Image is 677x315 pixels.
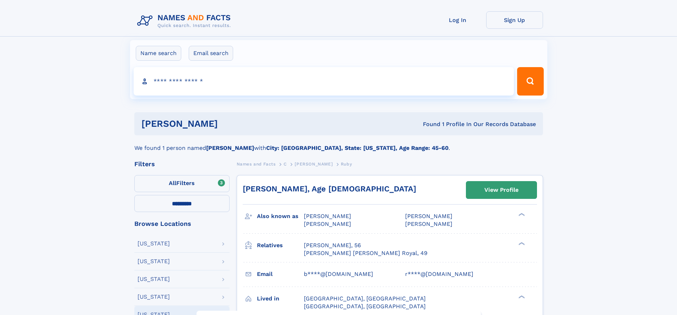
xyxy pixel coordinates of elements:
a: [PERSON_NAME] [PERSON_NAME] Royal, 49 [304,249,428,257]
h3: Email [257,268,304,280]
div: [US_STATE] [138,276,170,282]
span: C [284,162,287,167]
div: [US_STATE] [138,294,170,300]
label: Filters [134,175,230,192]
span: [PERSON_NAME] [405,213,452,219]
div: We found 1 person named with . [134,135,543,152]
div: Found 1 Profile In Our Records Database [320,120,536,128]
h1: [PERSON_NAME] [141,119,321,128]
h3: Lived in [257,293,304,305]
h3: Also known as [257,210,304,222]
label: Email search [189,46,233,61]
a: [PERSON_NAME], 56 [304,241,361,249]
span: [PERSON_NAME] [304,221,351,227]
a: Log In [429,11,486,29]
label: Name search [136,46,181,61]
b: [PERSON_NAME] [206,145,254,151]
div: ❯ [517,294,525,299]
span: Ruby [341,162,352,167]
span: All [169,180,176,186]
input: search input [134,67,514,96]
div: Filters [134,161,230,167]
span: [PERSON_NAME] [304,213,351,219]
h3: Relatives [257,239,304,251]
div: ❯ [517,241,525,246]
a: [PERSON_NAME] [295,159,333,168]
a: Names and Facts [237,159,276,168]
span: [GEOGRAPHIC_DATA], [GEOGRAPHIC_DATA] [304,295,426,302]
a: View Profile [466,181,537,199]
div: [US_STATE] [138,241,170,246]
button: Search Button [517,67,543,96]
span: [PERSON_NAME] [405,221,452,227]
a: Sign Up [486,11,543,29]
a: [PERSON_NAME], Age [DEMOGRAPHIC_DATA] [243,184,416,193]
div: View Profile [484,182,519,198]
div: [US_STATE] [138,259,170,264]
b: City: [GEOGRAPHIC_DATA], State: [US_STATE], Age Range: 45-60 [266,145,448,151]
a: C [284,159,287,168]
span: [PERSON_NAME] [295,162,333,167]
div: Browse Locations [134,221,230,227]
img: Logo Names and Facts [134,11,237,31]
span: [GEOGRAPHIC_DATA], [GEOGRAPHIC_DATA] [304,303,426,310]
div: ❯ [517,212,525,217]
